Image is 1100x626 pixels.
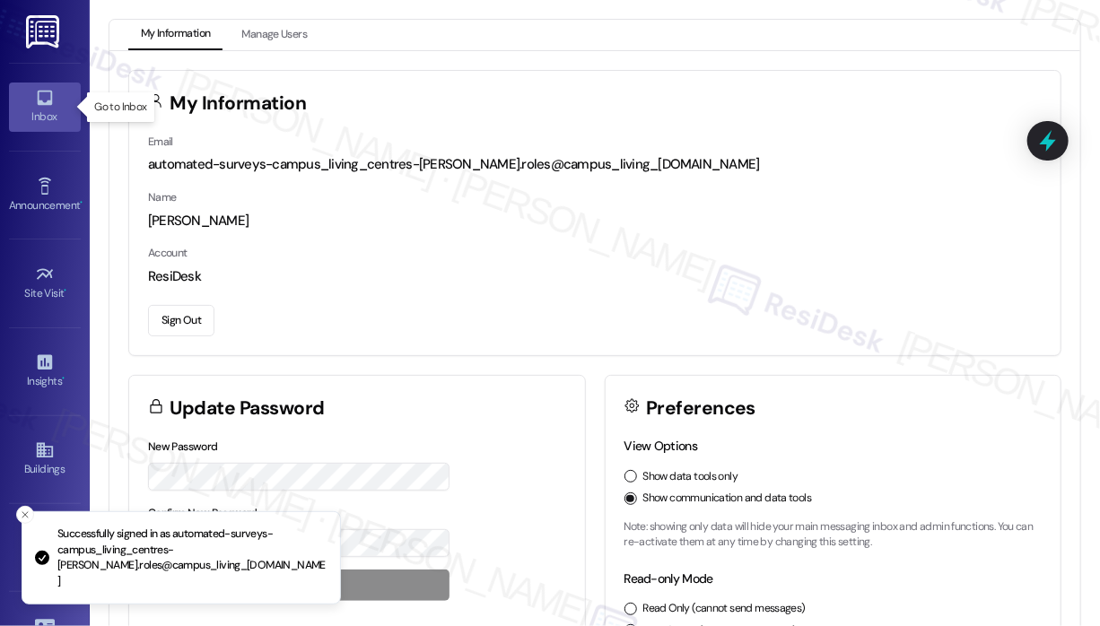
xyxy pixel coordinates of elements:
label: View Options [624,438,698,454]
div: [PERSON_NAME] [148,212,1042,230]
a: Insights • [9,347,81,396]
span: • [65,284,67,297]
a: Site Visit • [9,259,81,308]
p: Note: showing only data will hide your main messaging inbox and admin functions. You can re-activ... [624,519,1043,551]
label: Read-only Mode [624,570,713,587]
p: Successfully signed in as automated-surveys-campus_living_centres-[PERSON_NAME].roles@campus_livi... [57,526,326,589]
a: Buildings [9,435,81,483]
div: ResiDesk [148,267,1042,286]
label: Account [148,246,188,260]
label: Show data tools only [643,469,738,485]
label: Read Only (cannot send messages) [643,601,806,617]
span: • [80,196,83,209]
label: Name [148,190,177,204]
button: Close toast [16,506,34,524]
h3: My Information [170,94,307,113]
h3: Update Password [170,399,325,418]
img: ResiDesk Logo [26,15,63,48]
button: My Information [128,20,223,50]
a: Inbox [9,83,81,131]
span: • [62,372,65,385]
h3: Preferences [646,399,755,418]
label: Show communication and data tools [643,491,812,507]
a: Leads [9,524,81,572]
button: Manage Users [229,20,319,50]
p: Go to Inbox [94,100,146,115]
label: Email [148,135,173,149]
label: New Password [148,439,218,454]
button: Sign Out [148,305,214,336]
div: automated-surveys-campus_living_centres-[PERSON_NAME].roles@campus_living_[DOMAIN_NAME] [148,155,1042,174]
